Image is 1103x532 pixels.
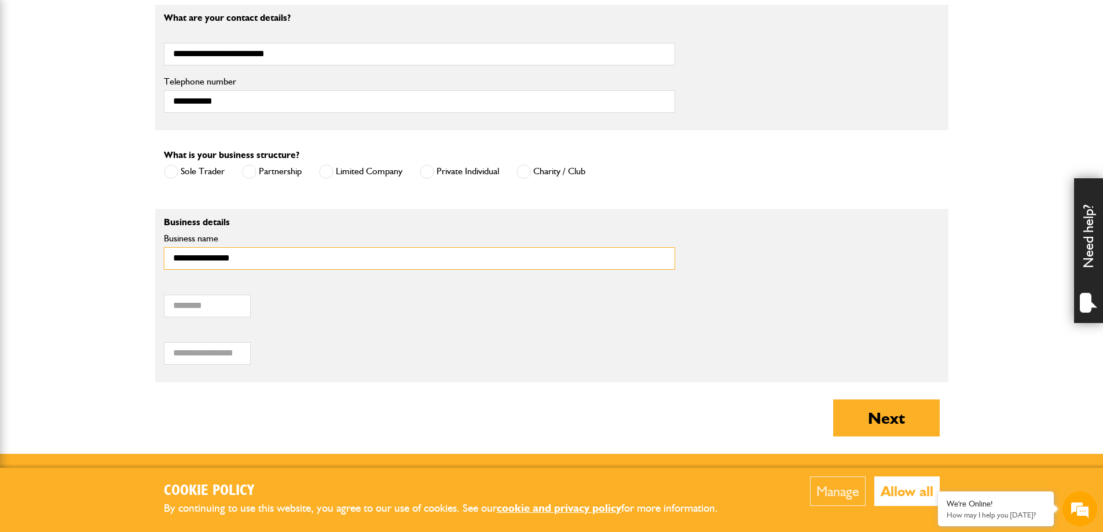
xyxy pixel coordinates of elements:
label: What is your business structure? [164,151,299,160]
label: Partnership [242,164,302,179]
button: Allow all [874,476,940,506]
div: Minimize live chat window [190,6,218,34]
a: cookie and privacy policy [497,501,621,515]
input: Enter your phone number [15,175,211,201]
h2: Cookie Policy [164,482,737,500]
textarea: Type your message and hit 'Enter' [15,210,211,347]
input: Enter your email address [15,141,211,167]
p: Business details [164,218,675,227]
img: d_20077148190_company_1631870298795_20077148190 [20,64,49,80]
label: Sole Trader [164,164,225,179]
div: We're Online! [947,499,1045,509]
label: Private Individual [420,164,499,179]
button: Next [833,399,940,436]
button: Manage [810,476,866,506]
div: Chat with us now [60,65,195,80]
label: Charity / Club [516,164,585,179]
p: How may I help you today? [947,511,1045,519]
div: Need help? [1074,178,1103,323]
label: Telephone number [164,77,675,86]
em: Start Chat [157,357,210,372]
label: Business name [164,234,675,243]
p: What are your contact details? [164,13,675,23]
input: Enter your last name [15,107,211,133]
p: By continuing to use this website, you agree to our use of cookies. See our for more information. [164,500,737,518]
label: Limited Company [319,164,402,179]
